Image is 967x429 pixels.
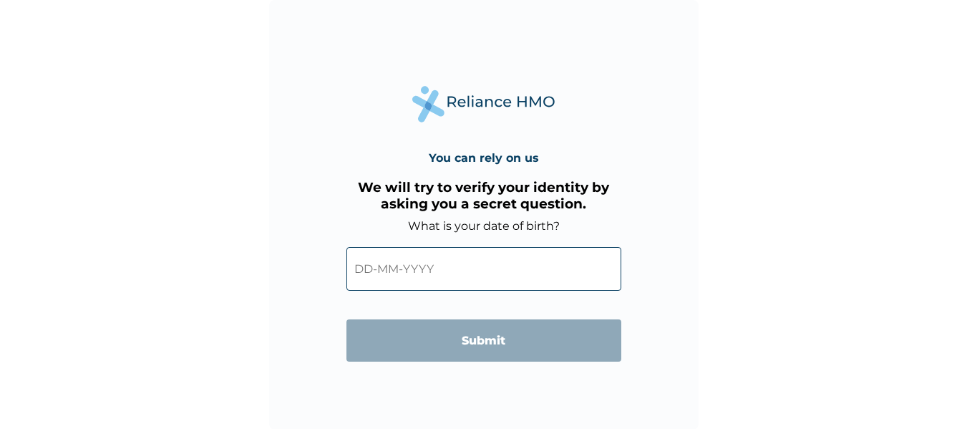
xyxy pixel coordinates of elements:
label: What is your date of birth? [408,219,560,233]
h4: You can rely on us [429,151,539,165]
input: Submit [346,319,621,362]
h3: We will try to verify your identity by asking you a secret question. [346,179,621,212]
input: DD-MM-YYYY [346,247,621,291]
img: Reliance Health's Logo [412,86,555,122]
